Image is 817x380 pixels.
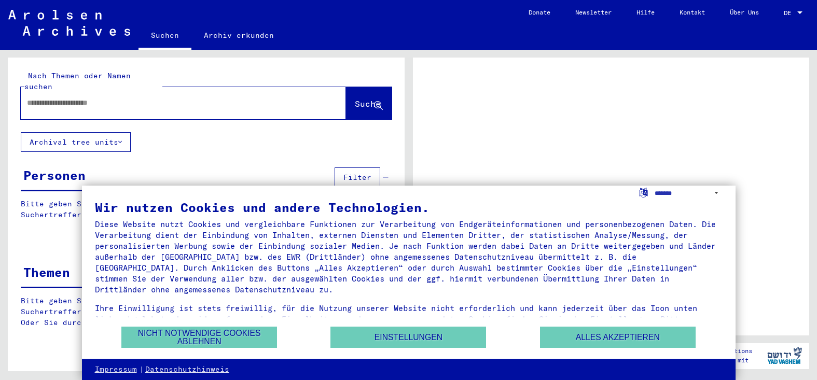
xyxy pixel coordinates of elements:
[8,10,130,36] img: Arolsen_neg.svg
[139,23,191,50] a: Suchen
[21,295,392,328] p: Bitte geben Sie einen Suchbegriff ein oder nutzen Sie die Filter, um Suchertreffer zu erhalten. O...
[638,187,649,197] label: Sprache auswählen
[121,327,277,348] button: Nicht notwendige Cookies ablehnen
[355,98,381,109] span: Suche
[23,166,86,185] div: Personen
[784,9,795,17] span: DE
[145,364,229,375] a: Datenschutzhinweis
[23,263,70,282] div: Themen
[335,167,380,187] button: Filter
[21,199,391,220] p: Bitte geben Sie einen Suchbegriff ein oder nutzen Sie die Filter, um Suchertreffer zu erhalten.
[655,186,723,201] select: Sprache auswählen
[540,327,696,348] button: Alles akzeptieren
[346,87,392,119] button: Suche
[21,132,131,152] button: Archival tree units
[24,71,131,91] mat-label: Nach Themen oder Namen suchen
[191,23,286,48] a: Archiv erkunden
[95,364,137,375] a: Impressum
[95,219,723,295] div: Diese Website nutzt Cookies und vergleichbare Funktionen zur Verarbeitung von Endgeräteinformatio...
[765,343,804,369] img: yv_logo.png
[330,327,486,348] button: Einstellungen
[343,173,371,182] span: Filter
[95,201,723,214] div: Wir nutzen Cookies und andere Technologien.
[95,303,723,335] div: Ihre Einwilligung ist stets freiwillig, für die Nutzung unserer Website nicht erforderlich und ka...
